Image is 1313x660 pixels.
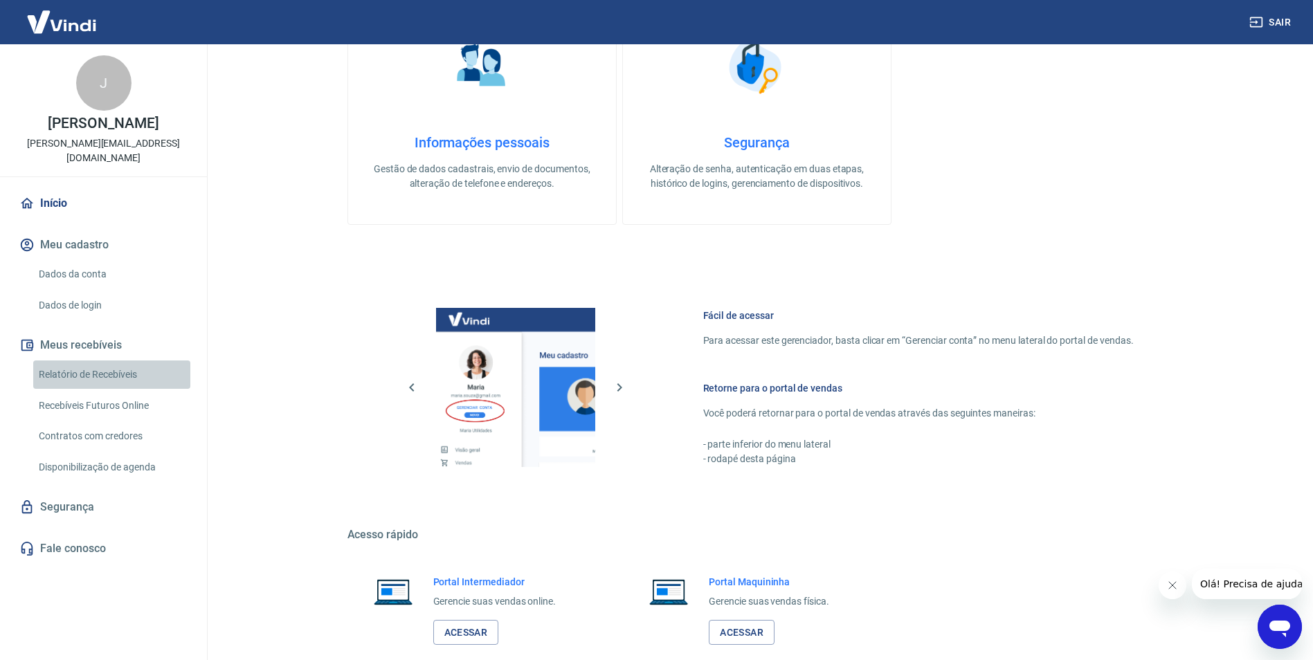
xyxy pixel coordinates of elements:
img: Imagem da dashboard mostrando o botão de gerenciar conta na sidebar no lado esquerdo [436,308,595,467]
p: Gerencie suas vendas física. [709,594,829,609]
a: Fale conosco [17,533,190,564]
a: Acessar [433,620,499,645]
p: Você poderá retornar para o portal de vendas através das seguintes maneiras: [703,406,1134,421]
p: Gerencie suas vendas online. [433,594,556,609]
a: Relatório de Recebíveis [33,360,190,389]
p: Gestão de dados cadastrais, envio de documentos, alteração de telefone e endereços. [370,162,594,191]
img: Informações pessoais [447,32,516,101]
a: Disponibilização de agenda [33,453,190,482]
h4: Informações pessoais [370,134,594,151]
p: Alteração de senha, autenticação em duas etapas, histórico de logins, gerenciamento de dispositivos. [645,162,869,191]
a: Dados de login [33,291,190,320]
a: Recebíveis Futuros Online [33,392,190,420]
img: Imagem de um notebook aberto [364,575,422,608]
a: Dados da conta [33,260,190,288]
h4: Segurança [645,134,869,151]
img: Segurança [722,32,791,101]
h6: Retorne para o portal de vendas [703,381,1134,395]
span: Olá! Precisa de ajuda? [8,10,116,21]
p: Para acessar este gerenciador, basta clicar em “Gerenciar conta” no menu lateral do portal de ven... [703,333,1134,348]
p: [PERSON_NAME] [48,116,159,131]
a: Segurança [17,492,190,522]
h6: Portal Intermediador [433,575,556,589]
button: Sair [1247,10,1296,35]
button: Meus recebíveis [17,330,190,360]
h6: Fácil de acessar [703,309,1134,322]
p: [PERSON_NAME][EMAIL_ADDRESS][DOMAIN_NAME] [11,136,196,165]
h6: Portal Maquininha [709,575,829,589]
img: Vindi [17,1,107,43]
iframe: Mensagem da empresa [1192,569,1302,599]
h5: Acesso rápido [347,528,1167,542]
img: Imagem de um notebook aberto [640,575,698,608]
iframe: Botão para abrir a janela de mensagens [1258,605,1302,649]
p: - rodapé desta página [703,452,1134,466]
a: Contratos com credores [33,422,190,450]
div: J [76,55,132,111]
button: Meu cadastro [17,230,190,260]
iframe: Fechar mensagem [1159,571,1186,599]
p: - parte inferior do menu lateral [703,437,1134,452]
a: Início [17,188,190,219]
a: Acessar [709,620,775,645]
